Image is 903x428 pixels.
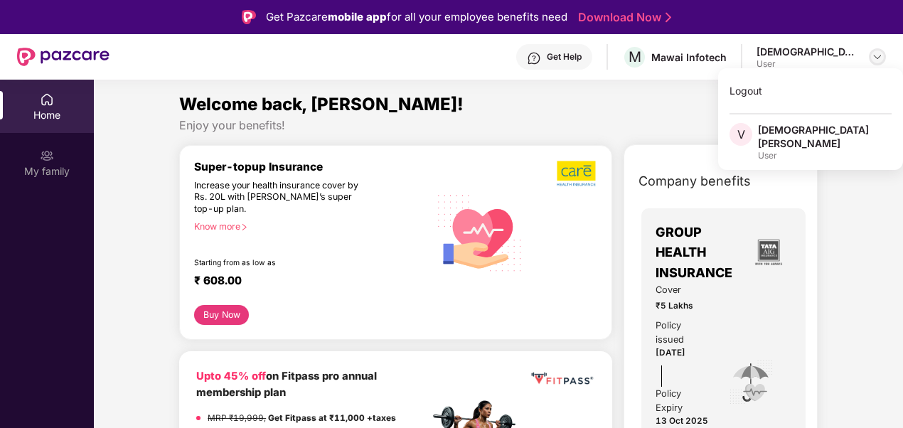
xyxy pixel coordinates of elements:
button: Buy Now [194,305,249,325]
img: icon [728,359,774,406]
img: svg+xml;base64,PHN2ZyBpZD0iRHJvcGRvd24tMzJ4MzIiIHhtbG5zPSJodHRwOi8vd3d3LnczLm9yZy8yMDAwL3N2ZyIgd2... [872,51,883,63]
img: svg+xml;base64,PHN2ZyB3aWR0aD0iMjAiIGhlaWdodD0iMjAiIHZpZXdCb3g9IjAgMCAyMCAyMCIgZmlsbD0ibm9uZSIgeG... [40,149,54,163]
div: Get Pazcare for all your employee benefits need [266,9,567,26]
img: New Pazcare Logo [17,48,109,66]
div: Policy Expiry [656,387,708,415]
a: Download Now [578,10,667,25]
div: Get Help [547,51,582,63]
img: svg+xml;base64,PHN2ZyBpZD0iSG9tZSIgeG1sbnM9Imh0dHA6Ly93d3cudzMub3JnLzIwMDAvc3ZnIiB3aWR0aD0iMjAiIG... [40,92,54,107]
img: svg+xml;base64,PHN2ZyB4bWxucz0iaHR0cDovL3d3dy53My5vcmcvMjAwMC9zdmciIHhtbG5zOnhsaW5rPSJodHRwOi8vd3... [429,181,530,284]
div: Starting from as low as [194,258,369,268]
img: insurerLogo [749,233,788,272]
span: Cover [656,283,708,297]
span: right [240,223,248,231]
img: fppp.png [529,368,596,389]
div: ₹ 608.00 [194,274,415,291]
span: M [629,48,641,65]
span: 13 Oct 2025 [656,416,708,426]
div: User [757,58,856,70]
div: User [758,150,892,161]
img: Stroke [666,10,671,25]
strong: Get Fitpass at ₹11,000 +taxes [268,413,396,423]
div: Logout [718,77,903,105]
img: Logo [242,10,256,24]
img: b5dec4f62d2307b9de63beb79f102df3.png [557,160,597,187]
div: Increase your health insurance cover by Rs. 20L with [PERSON_NAME]’s super top-up plan. [194,180,368,215]
span: Welcome back, [PERSON_NAME]! [179,94,464,114]
del: MRP ₹19,999, [208,413,266,423]
div: Know more [194,221,421,231]
span: ₹5 Lakhs [656,299,708,313]
span: Company benefits [638,171,751,191]
b: on Fitpass pro annual membership plan [196,370,377,399]
b: Upto 45% off [196,370,266,382]
span: GROUP HEALTH INSURANCE [656,223,745,283]
div: [DEMOGRAPHIC_DATA][PERSON_NAME] [757,45,856,58]
div: [DEMOGRAPHIC_DATA][PERSON_NAME] [758,123,892,150]
strong: mobile app [328,10,387,23]
span: [DATE] [656,348,685,358]
div: Enjoy your benefits! [179,118,818,133]
img: svg+xml;base64,PHN2ZyBpZD0iSGVscC0zMngzMiIgeG1sbnM9Imh0dHA6Ly93d3cudzMub3JnLzIwMDAvc3ZnIiB3aWR0aD... [527,51,541,65]
div: Mawai Infotech [651,50,727,64]
span: V [737,126,745,143]
div: Policy issued [656,319,708,347]
div: Super-topup Insurance [194,160,429,173]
